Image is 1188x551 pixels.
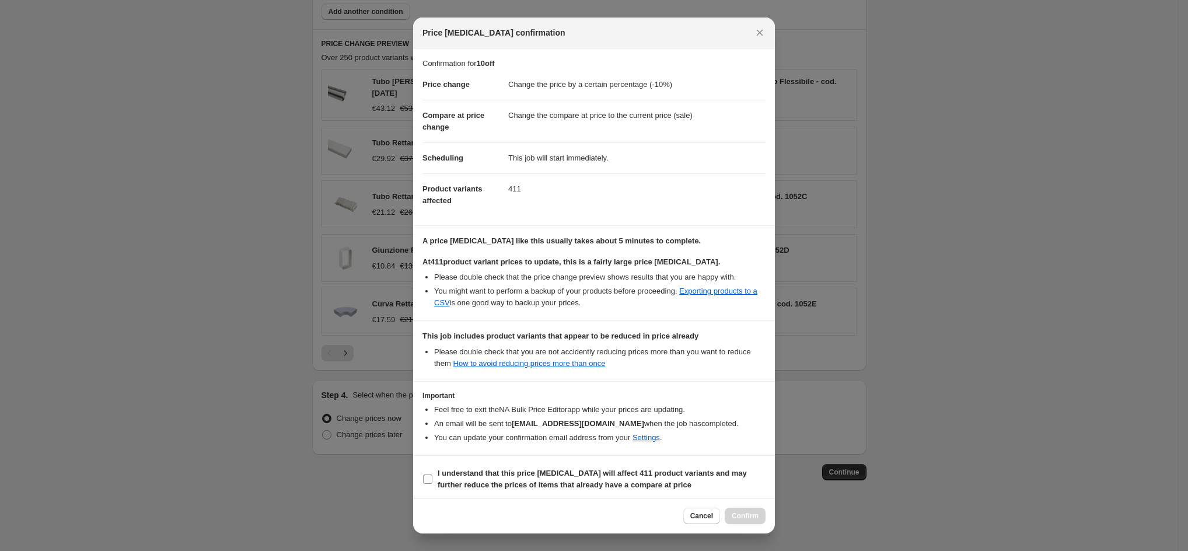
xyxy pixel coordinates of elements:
b: I understand that this price [MEDICAL_DATA] will affect 411 product variants and may further redu... [438,469,747,489]
b: A price [MEDICAL_DATA] like this usually takes about 5 minutes to complete. [422,236,701,245]
dd: Change the price by a certain percentage (-10%) [508,69,766,100]
dd: Change the compare at price to the current price (sale) [508,100,766,131]
span: Product variants affected [422,184,483,205]
button: Close [752,25,768,41]
span: Price change [422,80,470,89]
span: Price [MEDICAL_DATA] confirmation [422,27,565,39]
p: Confirmation for [422,58,766,69]
button: Cancel [683,508,720,524]
h3: Important [422,391,766,400]
dd: This job will start immediately. [508,142,766,173]
li: You can update your confirmation email address from your . [434,432,766,444]
li: Please double check that the price change preview shows results that you are happy with. [434,271,766,283]
b: This job includes product variants that appear to be reduced in price already [422,332,698,340]
b: [EMAIL_ADDRESS][DOMAIN_NAME] [512,419,644,428]
span: Scheduling [422,154,463,162]
a: Settings [633,433,660,442]
span: Compare at price change [422,111,484,131]
li: An email will be sent to when the job has completed . [434,418,766,430]
li: Please double check that you are not accidently reducing prices more than you want to reduce them [434,346,766,369]
span: Cancel [690,511,713,521]
dd: 411 [508,173,766,204]
li: Feel free to exit the NA Bulk Price Editor app while your prices are updating. [434,404,766,416]
a: How to avoid reducing prices more than once [453,359,606,368]
b: At 411 product variant prices to update, this is a fairly large price [MEDICAL_DATA]. [422,257,720,266]
li: You might want to perform a backup of your products before proceeding. is one good way to backup ... [434,285,766,309]
a: Exporting products to a CSV [434,287,757,307]
b: 10off [476,59,494,68]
